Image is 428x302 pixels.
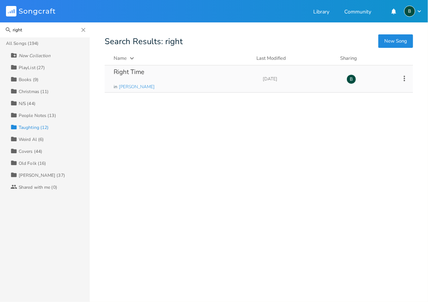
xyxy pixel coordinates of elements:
[256,55,331,62] button: Last Modified
[19,53,50,58] div: New Collection
[114,55,247,62] button: Name
[19,173,65,178] div: [PERSON_NAME] (37)
[340,55,385,62] div: Sharing
[19,185,57,189] div: Shared with me (0)
[19,101,36,106] div: N/S (44)
[347,74,356,84] div: BruCe
[6,41,39,46] div: All Songs (194)
[404,6,415,17] div: BruCe
[105,37,413,46] div: Search Results: right
[19,113,56,118] div: People Notes (13)
[256,55,286,62] div: Last Modified
[19,65,45,70] div: PlayList (27)
[344,9,371,16] a: Community
[114,69,144,75] div: Right Time
[19,89,49,94] div: Christmas (11)
[263,77,338,81] div: [DATE]
[378,34,413,48] button: New Song
[19,161,46,166] div: Old Folk (16)
[114,55,127,62] div: Name
[119,84,155,90] span: [PERSON_NAME]
[19,125,49,130] div: Taughting (12)
[404,6,422,17] button: B
[19,77,39,82] div: Books (9)
[19,149,42,154] div: Covers (44)
[114,84,117,90] span: in
[19,137,44,142] div: Weird Al (6)
[313,9,329,16] a: Library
